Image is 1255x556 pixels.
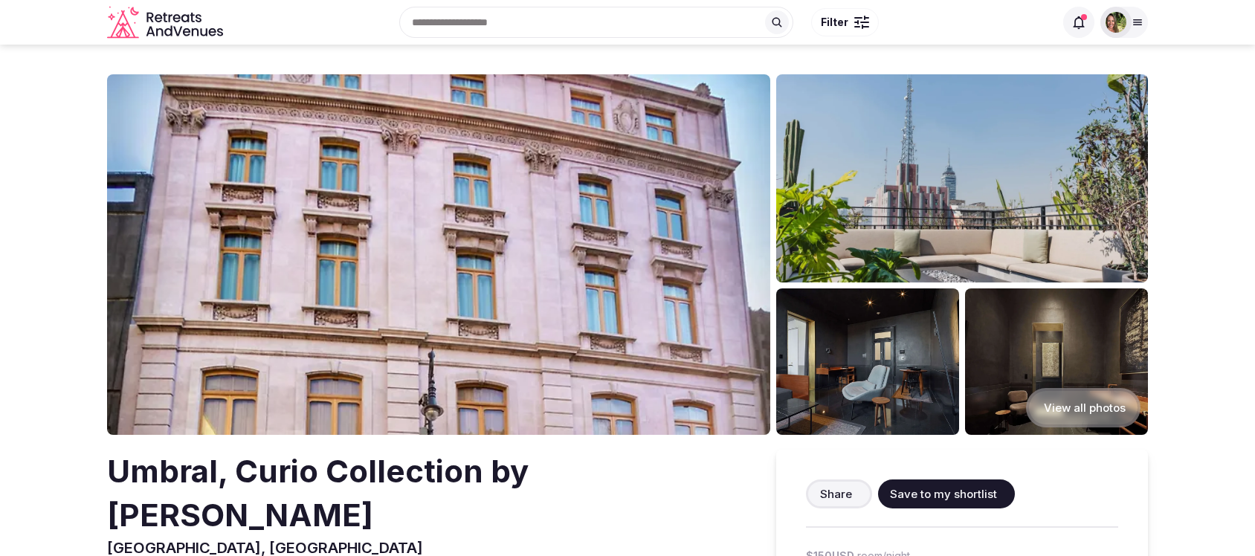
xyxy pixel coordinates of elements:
[107,74,770,435] img: Venue cover photo
[878,479,1015,508] button: Save to my shortlist
[820,486,852,502] span: Share
[811,8,879,36] button: Filter
[821,15,848,30] span: Filter
[107,6,226,39] svg: Retreats and Venues company logo
[965,288,1148,435] img: Venue gallery photo
[1026,388,1141,427] button: View all photos
[107,450,729,537] h2: Umbral, Curio Collection by [PERSON_NAME]
[776,74,1148,282] img: Venue gallery photo
[806,479,872,508] button: Share
[1106,12,1126,33] img: Shay Tippie
[107,6,226,39] a: Visit the homepage
[890,486,997,502] span: Save to my shortlist
[776,288,959,435] img: Venue gallery photo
